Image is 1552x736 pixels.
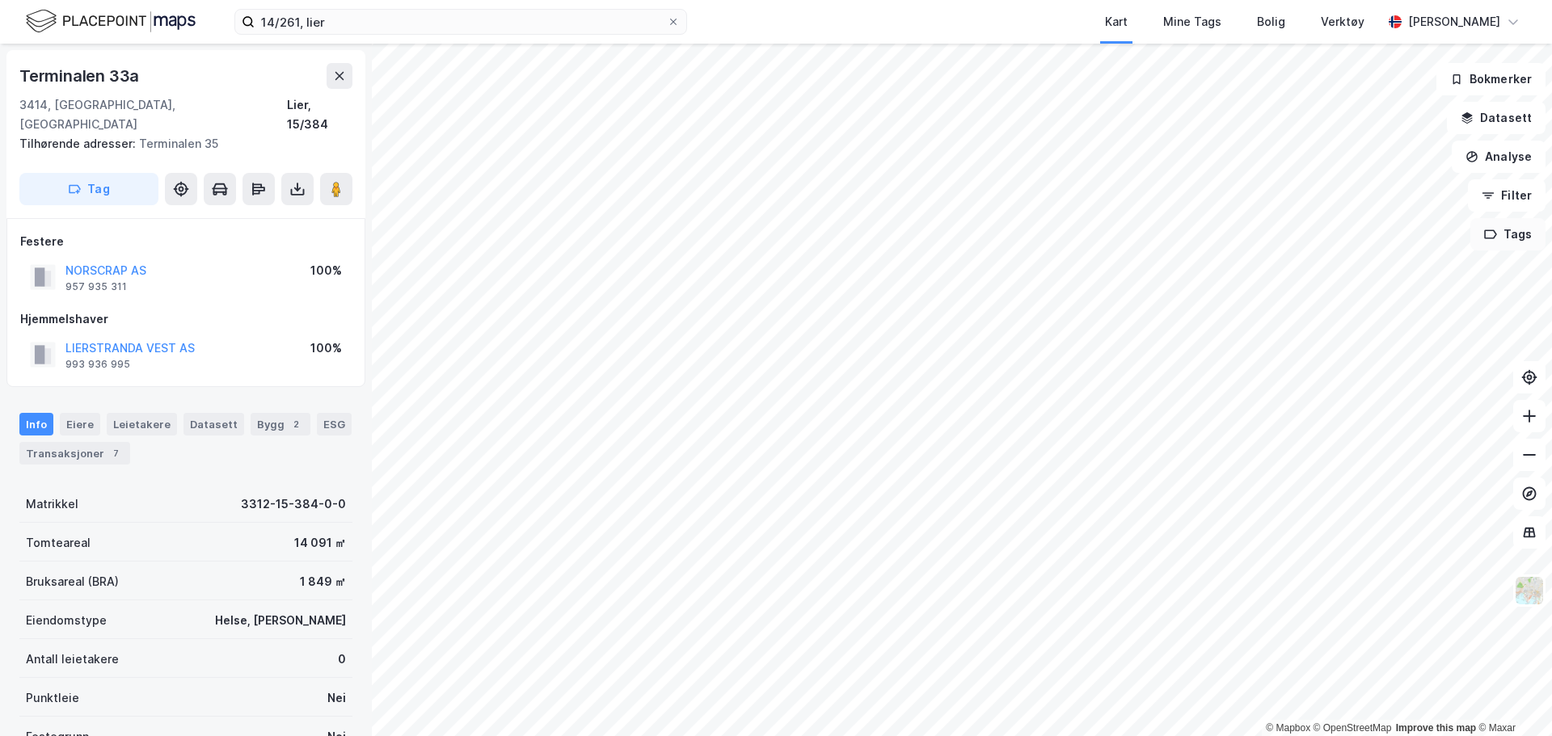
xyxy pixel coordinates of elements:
div: 0 [338,650,346,669]
div: 2 [288,416,304,432]
div: Bygg [251,413,310,435]
div: 100% [310,339,342,358]
button: Bokmerker [1436,63,1546,95]
div: Lier, 15/384 [287,95,352,134]
a: Mapbox [1266,722,1310,734]
div: 3414, [GEOGRAPHIC_DATA], [GEOGRAPHIC_DATA] [19,95,287,134]
div: Antall leietakere [26,650,119,669]
div: Hjemmelshaver [20,309,352,329]
div: Eiendomstype [26,611,107,630]
div: Terminalen 33a [19,63,142,89]
div: Matrikkel [26,494,78,514]
input: Søk på adresse, matrikkel, gårdeiere, leietakere eller personer [255,10,667,34]
div: 100% [310,261,342,280]
div: Helse, [PERSON_NAME] [215,611,346,630]
div: Leietakere [107,413,177,435]
div: 993 936 995 [65,358,130,371]
div: Kart [1105,12,1128,32]
div: Tomteareal [26,533,91,553]
div: 3312-15-384-0-0 [241,494,346,514]
div: Nei [327,688,346,708]
img: Z [1514,575,1545,606]
div: Mine Tags [1163,12,1221,32]
div: [PERSON_NAME] [1408,12,1500,32]
button: Datasett [1447,102,1546,134]
div: Terminalen 35 [19,134,339,154]
iframe: Chat Widget [1471,658,1552,736]
div: 14 091 ㎡ [294,533,346,553]
div: Verktøy [1321,12,1364,32]
div: Datasett [183,413,244,435]
a: Improve this map [1396,722,1476,734]
div: Bolig [1257,12,1285,32]
div: Festere [20,232,352,251]
button: Tag [19,173,158,205]
div: 1 849 ㎡ [300,572,346,591]
div: 957 935 311 [65,280,127,293]
div: Punktleie [26,688,79,708]
div: Info [19,413,53,435]
div: Eiere [60,413,100,435]
div: ESG [317,413,352,435]
div: 7 [108,445,124,461]
button: Tags [1470,218,1546,250]
div: Bruksareal (BRA) [26,572,119,591]
a: OpenStreetMap [1314,722,1392,734]
div: Transaksjoner [19,442,130,465]
img: logo.f888ab2527a4732fd821a326f86c7f29.svg [26,7,196,36]
button: Filter [1468,179,1546,212]
button: Analyse [1452,141,1546,173]
span: Tilhørende adresser: [19,137,139,150]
